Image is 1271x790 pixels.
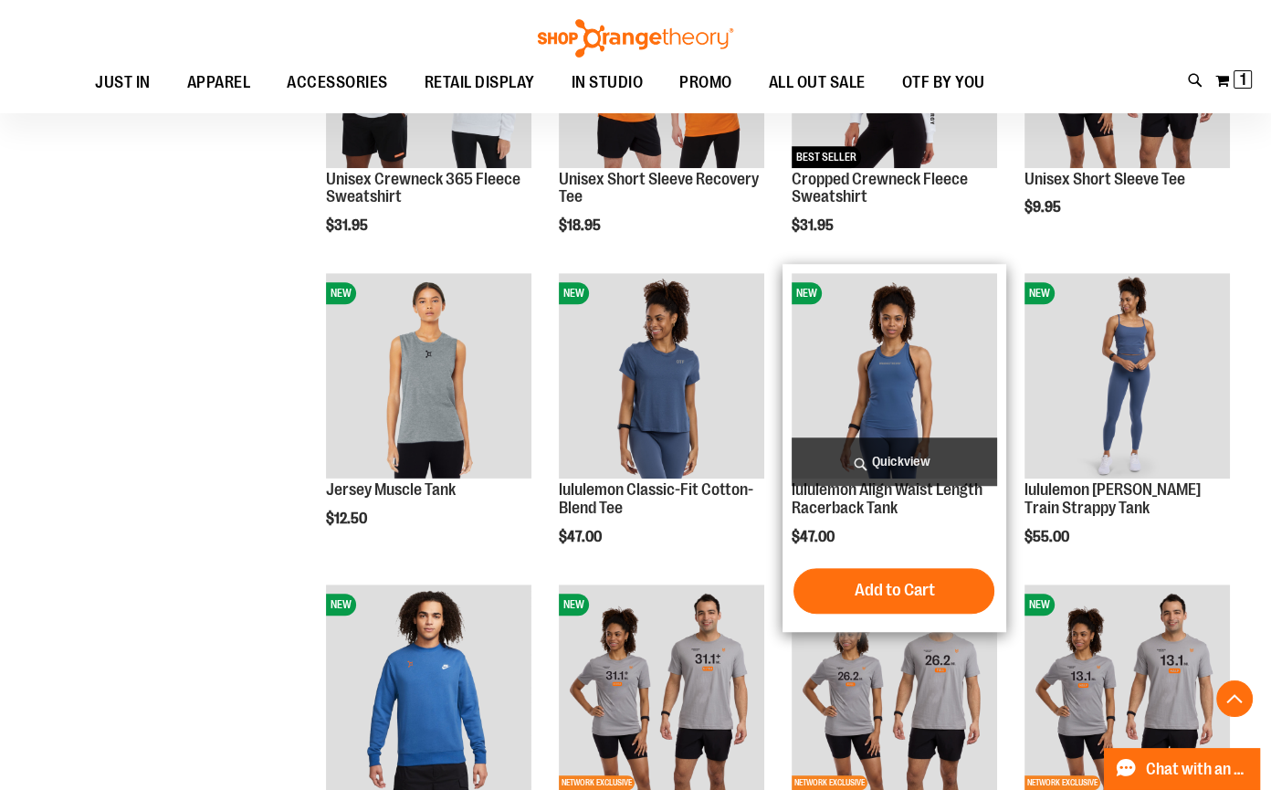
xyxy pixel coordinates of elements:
[792,437,997,486] a: Quickview
[326,273,531,481] a: Jersey Muscle TankNEW
[902,62,985,103] span: OTF BY YOU
[1104,748,1261,790] button: Chat with an Expert
[559,273,764,481] a: lululemon Classic-Fit Cotton-Blend TeeNEW
[326,282,356,304] span: NEW
[187,62,251,103] span: APPAREL
[1216,680,1253,717] button: Back To Top
[1024,594,1055,616] span: NEW
[1024,529,1072,545] span: $55.00
[679,62,732,103] span: PROMO
[792,170,968,206] a: Cropped Crewneck Fleece Sweatshirt
[550,264,773,591] div: product
[559,273,764,479] img: lululemon Classic-Fit Cotton-Blend Tee
[793,568,994,614] button: Add to Cart
[326,273,531,479] img: Jersey Muscle Tank
[425,62,535,103] span: RETAIL DISPLAY
[559,594,589,616] span: NEW
[326,585,531,790] img: Unisex Nike Fleece Crew
[559,282,589,304] span: NEW
[559,529,604,545] span: $47.00
[559,585,764,790] img: 2025 Marathon Unisex Distance Tee 31.1
[1024,199,1064,216] span: $9.95
[572,62,644,103] span: IN STUDIO
[317,264,541,574] div: product
[792,529,837,545] span: $47.00
[1024,273,1230,481] a: lululemon Wunder Train Strappy TankNEW
[326,480,456,499] a: Jersey Muscle Tank
[326,170,520,206] a: Unisex Crewneck 365 Fleece Sweatshirt
[535,19,736,58] img: Shop Orangetheory
[1024,282,1055,304] span: NEW
[783,264,1006,631] div: product
[792,480,982,517] a: lululemon Align Waist Length Racerback Tank
[792,282,822,304] span: NEW
[326,594,356,616] span: NEW
[792,775,867,790] span: NETWORK EXCLUSIVE
[559,480,753,517] a: lululemon Classic-Fit Cotton-Blend Tee
[95,62,151,103] span: JUST IN
[792,273,997,481] a: lululemon Align Waist Length Racerback TankNEW
[1024,480,1201,517] a: lululemon [PERSON_NAME] Train Strappy Tank
[792,146,861,168] span: BEST SELLER
[1024,775,1100,790] span: NETWORK EXCLUSIVE
[559,775,635,790] span: NETWORK EXCLUSIVE
[1240,70,1246,89] span: 1
[792,585,997,790] img: 2025 Marathon Unisex Distance Tee 26.2
[1146,761,1249,778] span: Chat with an Expert
[287,62,388,103] span: ACCESSORIES
[1024,585,1230,790] img: 2025 Marathon Unisex Distance Tee 13.1
[792,273,997,479] img: lululemon Align Waist Length Racerback Tank
[559,170,759,206] a: Unisex Short Sleeve Recovery Tee
[326,511,370,527] span: $12.50
[1024,170,1185,188] a: Unisex Short Sleeve Tee
[792,217,836,234] span: $31.95
[1015,264,1239,591] div: product
[326,217,371,234] span: $31.95
[559,217,604,234] span: $18.95
[1024,273,1230,479] img: lululemon Wunder Train Strappy Tank
[854,580,934,600] span: Add to Cart
[769,62,866,103] span: ALL OUT SALE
